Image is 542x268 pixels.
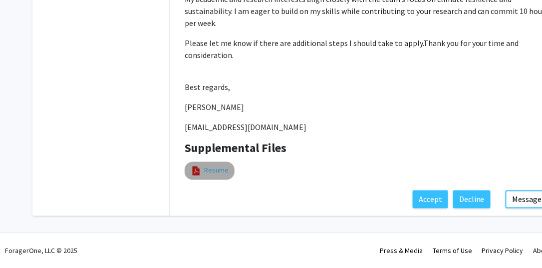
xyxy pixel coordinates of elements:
a: Terms of Use [433,246,472,255]
a: Press & Media [380,246,423,255]
a: Resume [204,165,229,176]
img: pdf_icon.png [191,165,202,176]
iframe: Chat [7,223,42,260]
a: Privacy Policy [482,246,524,255]
button: Decline [453,190,491,208]
button: Accept [413,190,448,208]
